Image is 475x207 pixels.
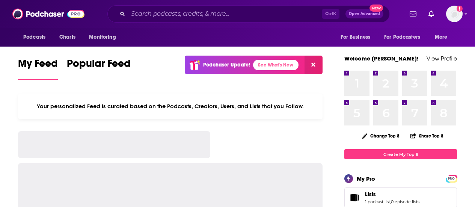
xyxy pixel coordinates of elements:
button: open menu [18,30,55,44]
a: 0 episode lists [391,199,419,204]
button: Share Top 8 [410,128,444,143]
a: Show notifications dropdown [425,8,437,20]
span: Monitoring [89,32,116,42]
svg: Add a profile image [457,6,463,12]
a: See What's New [253,60,299,70]
button: Open AdvancedNew [345,9,383,18]
span: More [435,32,448,42]
button: Change Top 8 [357,131,404,141]
span: For Podcasters [384,32,420,42]
button: open menu [430,30,457,44]
div: Your personalized Feed is curated based on the Podcasts, Creators, Users, and Lists that you Follow. [18,94,323,119]
a: Lists [365,191,419,198]
a: Show notifications dropdown [407,8,419,20]
a: Welcome [PERSON_NAME]! [344,55,419,62]
span: , [390,199,391,204]
div: Search podcasts, credits, & more... [107,5,390,23]
span: My Feed [18,57,58,74]
span: Lists [365,191,376,198]
a: PRO [447,175,456,181]
button: open menu [335,30,380,44]
button: open menu [379,30,431,44]
a: 1 podcast list [365,199,390,204]
span: Logged in as LBraverman [446,6,463,22]
button: open menu [84,30,125,44]
div: My Pro [357,175,375,182]
a: Charts [54,30,80,44]
img: User Profile [446,6,463,22]
a: View Profile [427,55,457,62]
input: Search podcasts, credits, & more... [128,8,322,20]
p: Podchaser Update! [203,62,250,68]
a: Create My Top 8 [344,149,457,159]
span: Ctrl K [322,9,339,19]
span: For Business [341,32,370,42]
span: Charts [59,32,75,42]
span: Popular Feed [67,57,131,74]
span: New [369,5,383,12]
img: Podchaser - Follow, Share and Rate Podcasts [12,7,84,21]
span: Podcasts [23,32,45,42]
button: Show profile menu [446,6,463,22]
a: My Feed [18,57,58,80]
span: PRO [447,176,456,181]
span: Open Advanced [349,12,380,16]
a: Popular Feed [67,57,131,80]
a: Lists [347,192,362,203]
